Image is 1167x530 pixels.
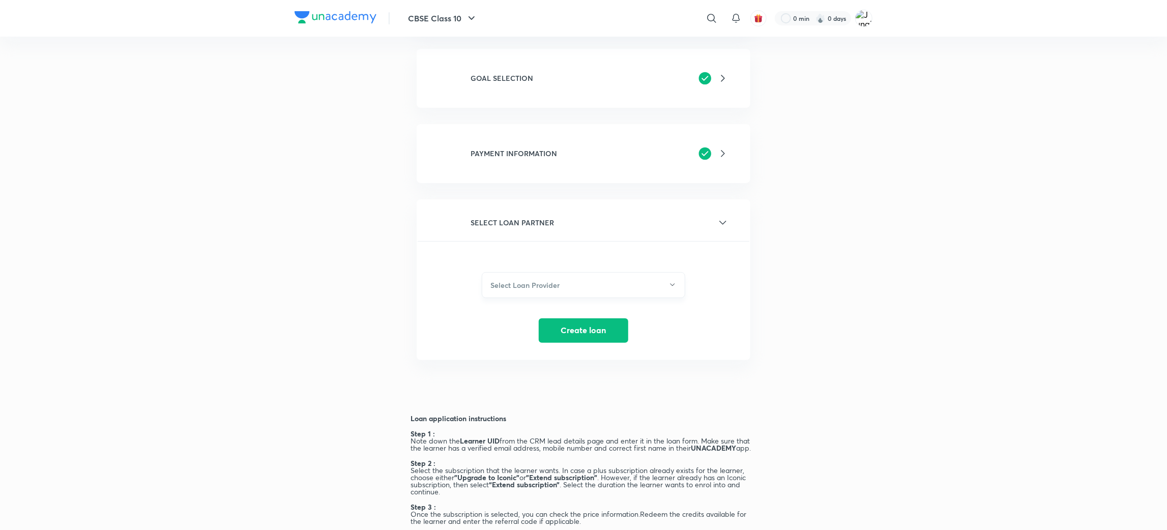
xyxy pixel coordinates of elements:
[471,217,554,228] h6: SELECT LOAN PARTNER
[402,8,484,28] button: CBSE Class 10
[295,11,376,26] a: Company Logo
[471,148,557,159] h6: PAYMENT INFORMATION
[411,467,756,495] h6: Select the subscription that the learner wants. In case a plus subscription already exists for th...
[411,430,441,437] h6: Step 1 :
[482,272,685,298] button: Select Loan Provider
[815,13,826,23] img: streak
[750,10,767,26] button: avatar
[471,73,533,83] h6: GOAL SELECTION
[526,473,597,482] strong: "Extend subscription"
[754,14,763,23] img: avatar
[691,443,736,453] strong: UNACADEMY
[411,437,756,452] h6: Note down the from the CRM lead details page and enter it in the loan form. Make sure that the le...
[411,511,756,525] h6: Once the subscription is selected, you can check the price information.Redeem the credits availab...
[411,504,441,511] h6: Step 3 :
[460,436,500,446] strong: Learner UID
[454,473,519,482] strong: "Upgrade to Iconic"
[490,280,560,290] h6: Select Loan Provider
[855,10,872,27] img: Junaid Saleem
[411,460,441,467] h6: Step 2 :
[489,480,560,489] strong: “Extend subscription”
[295,11,376,23] img: Company Logo
[539,318,628,343] button: Create loan
[411,415,756,422] h6: Loan application instructions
